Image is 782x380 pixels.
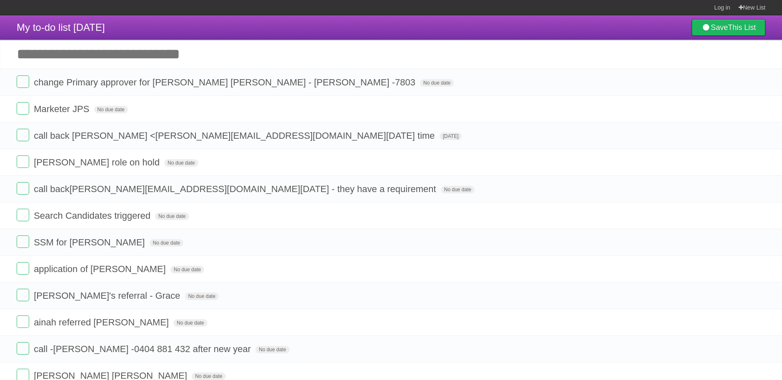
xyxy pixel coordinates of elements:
[94,106,128,113] span: No due date
[34,237,147,247] span: SSM for [PERSON_NAME]
[17,102,29,115] label: Done
[34,184,438,194] span: call back [PERSON_NAME][EMAIL_ADDRESS][DOMAIN_NAME] [DATE] - they have a requirement
[173,319,207,327] span: No due date
[34,317,171,327] span: ainah referred [PERSON_NAME]
[34,157,162,167] span: [PERSON_NAME] role on hold
[17,209,29,221] label: Done
[17,235,29,248] label: Done
[17,155,29,168] label: Done
[17,289,29,301] label: Done
[17,342,29,355] label: Done
[34,344,253,354] span: call -[PERSON_NAME] -0404 881 432 after new year
[34,77,417,87] span: change Primary approver for [PERSON_NAME] [PERSON_NAME] - [PERSON_NAME] -7803
[17,262,29,275] label: Done
[150,239,183,247] span: No due date
[185,292,219,300] span: No due date
[420,79,454,87] span: No due date
[17,22,105,33] span: My to-do list [DATE]
[17,129,29,141] label: Done
[164,159,198,167] span: No due date
[34,104,91,114] span: Marketer JPS
[34,264,168,274] span: application of [PERSON_NAME]
[17,75,29,88] label: Done
[728,23,756,32] b: This List
[155,212,189,220] span: No due date
[692,19,765,36] a: SaveThis List
[17,315,29,328] label: Done
[441,186,475,193] span: No due date
[17,182,29,195] label: Done
[170,266,204,273] span: No due date
[255,346,289,353] span: No due date
[34,290,182,301] span: [PERSON_NAME]'s referral - Grace
[192,372,225,380] span: No due date
[34,210,152,221] span: Search Candidates triggered
[34,130,437,141] span: call back [PERSON_NAME] < [PERSON_NAME][EMAIL_ADDRESS][DOMAIN_NAME] [DATE] time
[440,132,462,140] span: [DATE]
